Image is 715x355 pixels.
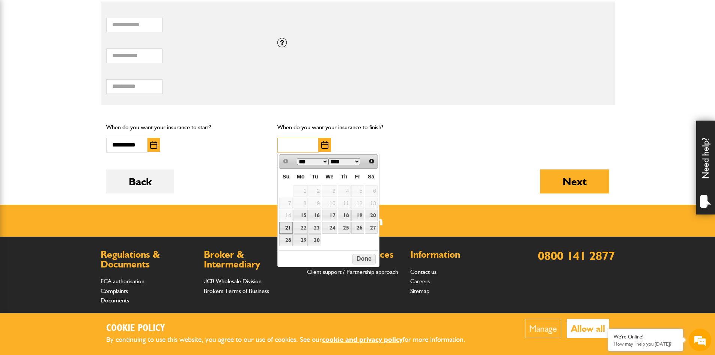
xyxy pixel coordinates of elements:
[696,121,715,215] div: Need help?
[123,4,141,22] div: Minimize live chat window
[294,210,308,221] a: 15
[351,210,364,221] a: 19
[204,250,300,269] h2: Broker & Intermediary
[365,222,378,234] a: 27
[365,210,378,221] a: 20
[614,334,677,340] div: We're Online!
[294,234,308,246] a: 29
[10,69,137,86] input: Enter your last name
[101,297,129,304] a: Documents
[355,174,360,180] span: Friday
[309,234,321,246] a: 30
[525,319,561,338] button: Manage
[150,141,157,149] img: Choose date
[101,278,145,285] a: FCA authorisation
[366,156,377,166] a: Next
[614,341,677,347] p: How may I help you today?
[309,210,321,221] a: 16
[321,141,328,149] img: Choose date
[106,334,478,346] p: By continuing to use this website, you agree to our use of cookies. See our for more information.
[106,169,174,193] button: Back
[106,323,478,334] h2: Cookie Policy
[338,222,351,234] a: 25
[312,174,318,180] span: Tuesday
[39,42,126,52] div: Chat with us now
[106,122,266,132] p: When do you want your insurance to start?
[538,248,615,263] a: 0800 141 2877
[352,254,375,264] button: Done
[10,114,137,130] input: Enter your phone number
[309,222,321,234] a: 23
[204,287,269,295] a: Brokers Terms of Business
[322,210,337,221] a: 17
[369,158,375,164] span: Next
[567,319,609,338] button: Allow all
[307,268,398,275] a: Client support / Partnership approach
[410,268,437,275] a: Contact us
[279,234,292,246] a: 28
[322,222,337,234] a: 24
[279,222,292,234] a: 21
[351,222,364,234] a: 26
[322,335,403,344] a: cookie and privacy policy
[101,287,128,295] a: Complaints
[368,174,375,180] span: Saturday
[410,287,429,295] a: Sitemap
[102,231,136,242] em: Start Chat
[294,222,308,234] a: 22
[338,210,351,221] a: 18
[410,250,506,260] h2: Information
[297,174,305,180] span: Monday
[325,174,333,180] span: Wednesday
[341,174,348,180] span: Thursday
[10,92,137,108] input: Enter your email address
[204,278,262,285] a: JCB Wholesale Division
[540,169,609,193] button: Next
[13,42,32,52] img: d_20077148190_company_1631870298795_20077148190
[10,136,137,225] textarea: Type your message and hit 'Enter'
[101,250,196,269] h2: Regulations & Documents
[277,122,438,132] p: When do you want your insurance to finish?
[410,278,430,285] a: Careers
[283,174,289,180] span: Sunday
